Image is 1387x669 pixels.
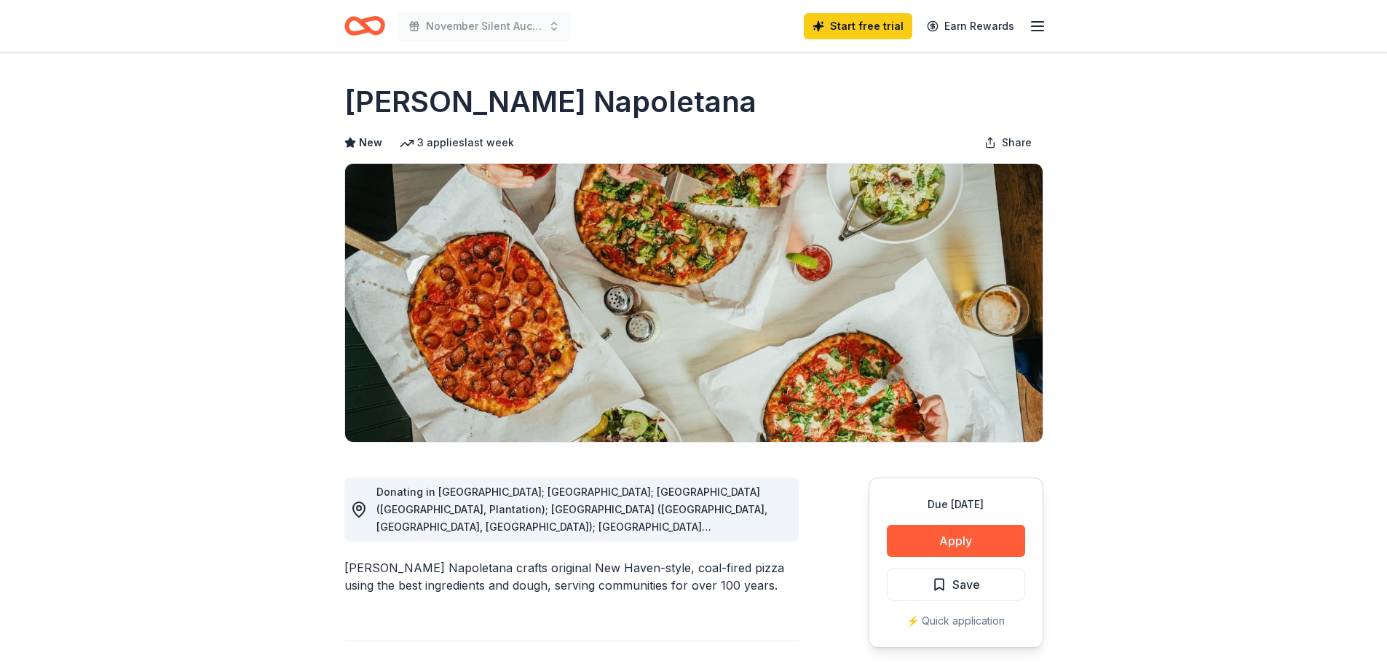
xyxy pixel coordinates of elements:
div: ⚡️ Quick application [887,612,1025,630]
span: New [359,134,382,151]
h1: [PERSON_NAME] Napoletana [344,82,756,122]
span: Donating in [GEOGRAPHIC_DATA]; [GEOGRAPHIC_DATA]; [GEOGRAPHIC_DATA] ([GEOGRAPHIC_DATA], Plantatio... [376,486,767,585]
span: November Silent Auction [426,17,542,35]
a: Start free trial [804,13,912,39]
button: Save [887,569,1025,601]
button: November Silent Auction [397,12,572,41]
div: [PERSON_NAME] Napoletana crafts original New Haven-style, coal-fired pizza using the best ingredi... [344,559,799,594]
span: Save [952,575,980,594]
span: Share [1002,134,1032,151]
div: Due [DATE] [887,496,1025,513]
a: Earn Rewards [918,13,1023,39]
img: Image for Frank Pepe Pizzeria Napoletana [345,164,1043,442]
div: 3 applies last week [400,134,514,151]
button: Share [973,128,1043,157]
button: Apply [887,525,1025,557]
a: Home [344,9,385,43]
